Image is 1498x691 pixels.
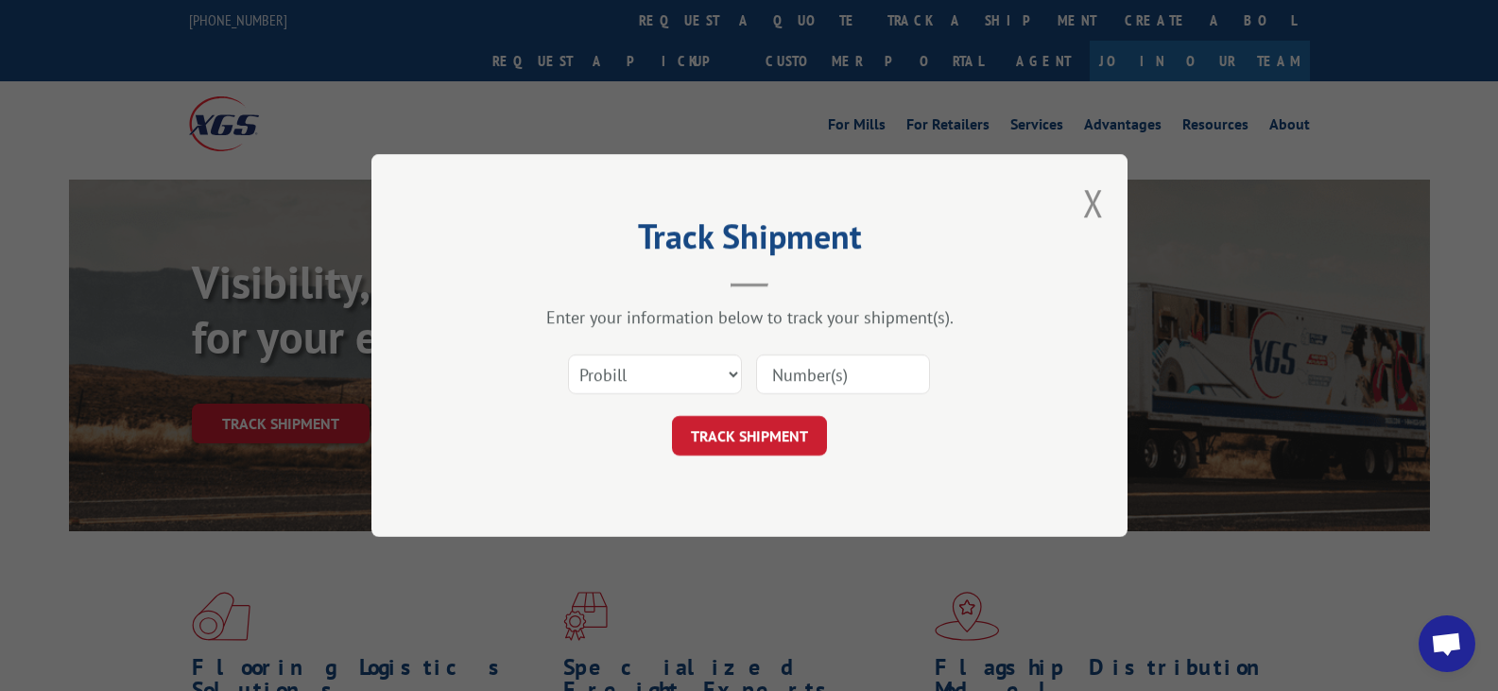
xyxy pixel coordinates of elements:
[466,223,1033,259] h2: Track Shipment
[1083,178,1104,228] button: Close modal
[1419,615,1475,672] div: Open chat
[466,306,1033,328] div: Enter your information below to track your shipment(s).
[756,354,930,394] input: Number(s)
[672,416,827,456] button: TRACK SHIPMENT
